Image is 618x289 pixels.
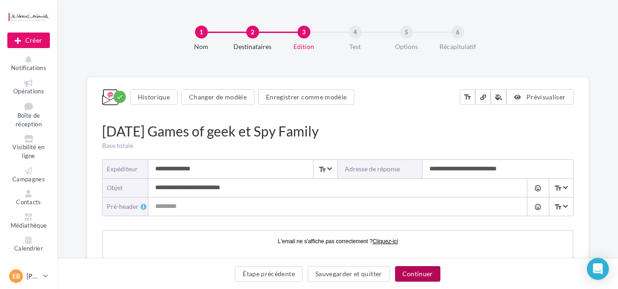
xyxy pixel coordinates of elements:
span: La Maison du Livre aura un stand sur lequel vous retrouverez [123,168,347,177]
div: Modifications enregistrées [114,91,126,103]
i: tag_faces [534,185,542,192]
div: Edition [275,42,333,51]
button: tag_faces [527,179,548,197]
div: 1 [195,26,208,38]
span: L'email ne s'affiche pas correctement ? [175,7,270,14]
span: à la salle des fêtes de [GEOGRAPHIC_DATA] [151,149,319,158]
span: Au programme : [203,249,266,258]
div: [DATE] Games of geek et Spy Family [102,121,574,141]
div: 4 [349,26,362,38]
span: Boîte de réception [16,112,42,128]
button: Sauvegarder et quitter [308,266,390,282]
a: Contacts [7,188,50,208]
div: 5 [400,26,413,38]
span: Escape game Spy x Family [135,278,240,287]
div: Base totale [102,141,574,150]
i: text_fields [554,202,562,212]
div: Destinataires [223,42,282,51]
button: tag_faces [527,197,548,216]
div: objet [107,183,141,192]
span: les 5 ans de la série Spy x Family. [173,233,297,242]
a: Opérations [7,77,50,97]
span: et surtout [289,268,323,278]
a: Cliquez-ici [270,7,295,14]
span: Retrouvez nous [166,139,304,148]
strong: [DATE] au [DATE] [217,268,286,278]
i: text_fields [463,93,472,102]
span: Prévisualiser [526,93,566,101]
span: vos libraires du rayon BD vous proposent un pour fêter les 20 ans des éditions Kurokawa et [112,213,358,232]
span: Select box activate [549,197,573,216]
span: Alors n'hésitez pas à venir nous y retrouver. [155,187,315,196]
button: Enregistrer comme modèle [258,89,354,105]
label: Adresse de réponse [338,160,423,178]
div: Récapitulatif [428,42,487,51]
div: Options [377,42,436,51]
span: à l'occasion du . [160,158,310,168]
strong: [DATE] 19 h 30 [275,278,333,287]
a: Médiathèque [7,212,50,231]
span: EB [12,272,20,281]
span: , [287,268,289,278]
span: Select box activate [549,179,573,197]
span: La culture geek est au rendez-vous à la Maison du Livre. [125,123,345,132]
span: le samedi [240,278,333,287]
span: Visibilité en ligne [12,144,44,160]
div: Pré-header [107,202,148,211]
button: Notifications [7,54,50,74]
span: , Quiz en librairie [146,259,361,278]
span: Bientôt à la Maison du Livre [162,94,308,106]
a: Campagnes [7,165,50,185]
span: Médiathèque [11,222,47,229]
i: check [116,93,123,100]
button: Créer [7,33,50,48]
strong: les [DATE] et [DATE] [223,139,304,148]
p: [PERSON_NAME] [27,272,39,281]
span: jeux de société, mangas, disques, et bien d'autres surprises ! [124,178,347,187]
button: Changer de modèle [181,89,255,105]
div: Expéditeur [107,164,141,174]
span: Calendrier [14,245,43,252]
span: . [333,278,335,287]
strong: événement inédit [274,213,342,223]
span: du [208,268,286,278]
i: text_fields [318,165,326,174]
button: Historique [130,89,178,105]
span: Select box activate [313,160,337,178]
a: Calendrier [7,234,50,254]
span: du tome 15 de Spy x Family [204,259,359,268]
div: 2 [246,26,259,38]
span: Vente en avant première [109,259,204,268]
span: Campagnes [12,175,45,183]
i: text_fields [554,184,562,193]
a: Boîte de réception [7,100,50,130]
img: tetiere_lamaisondulivre.jpg [120,23,349,85]
a: Visibilité en ligne [7,133,50,161]
span: Contacts [16,198,41,206]
strong: dès le [DATE] [306,259,359,268]
div: Nouvelle campagne [7,33,50,48]
strong: Festival Games of Geek [214,158,307,168]
div: Test [326,42,385,51]
button: Prévisualiser [506,89,573,105]
button: Continuer [395,266,440,282]
a: EB [PERSON_NAME] [7,267,50,285]
div: 3 [298,26,310,38]
button: Étape précédente [235,266,303,282]
button: text_fields [460,89,475,105]
div: Nom [172,42,231,51]
i: tag_faces [534,203,542,211]
span: Pour poursuivre dans l'univers des mangas, [155,204,315,213]
div: 6 [451,26,464,38]
div: Open Intercom Messenger [587,258,609,280]
span: Opérations [13,87,44,95]
span: Notifications [11,64,46,71]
